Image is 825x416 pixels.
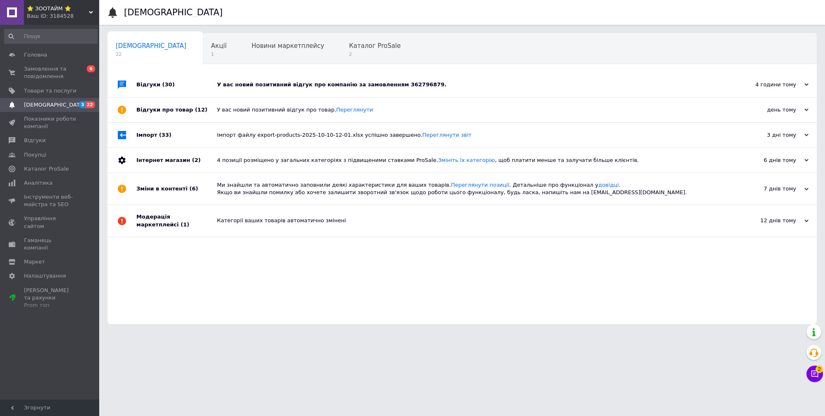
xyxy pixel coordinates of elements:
span: 2 [349,51,401,57]
div: Зміни в контенті [136,173,217,204]
span: [PERSON_NAME] та рахунки [24,287,76,309]
div: 4 позиції розміщено у загальних категоріях з підвищеними ставками ProSale. , щоб платити менше та... [217,157,726,164]
span: 2 [815,366,823,373]
span: Інструменти веб-майстра та SEO [24,193,76,208]
span: Гаманець компанії [24,237,76,252]
a: Переглянути позиції [451,182,509,188]
span: 22 [86,101,95,108]
span: Управління сайтом [24,215,76,230]
span: 1 [211,51,227,57]
div: 3 дні тому [726,131,808,139]
div: 6 днів тому [726,157,808,164]
span: Акції [211,42,227,50]
h1: [DEMOGRAPHIC_DATA] [124,7,223,17]
span: Товари та послуги [24,87,76,95]
span: Новини маркетплейсу [251,42,324,50]
div: Імпорт [136,123,217,147]
input: Пошук [4,29,98,44]
span: Замовлення та повідомлення [24,65,76,80]
span: Показники роботи компанії [24,115,76,130]
div: У вас новий позитивний відгук про товар. [217,106,726,114]
span: Налаштування [24,272,66,280]
span: Маркет [24,258,45,266]
span: [DEMOGRAPHIC_DATA] [24,101,85,109]
div: Відгуки про товар [136,97,217,122]
span: (1) [181,221,189,228]
div: Prom топ [24,302,76,309]
div: день тому [726,106,808,114]
div: Імпорт файлу export-products-2025-10-10-12-01.xlsx успішно завершено. [217,131,726,139]
span: 6 [87,65,95,72]
div: Ми знайшли та автоматично заповнили деякі характеристики для ваших товарів. . Детальніше про функ... [217,181,726,196]
span: Покупці [24,151,46,159]
span: (30) [162,81,175,88]
a: Переглянути [336,107,373,113]
a: Переглянути звіт [422,132,472,138]
span: ⭐ ЗООТАЙМ ⭐ [27,5,89,12]
div: Відгуки [136,72,217,97]
span: (6) [189,185,198,192]
div: 7 днів тому [726,185,808,193]
div: Ваш ID: 3184528 [27,12,99,20]
span: [DEMOGRAPHIC_DATA] [116,42,186,50]
span: (12) [195,107,207,113]
span: (33) [159,132,172,138]
span: 3 [79,101,86,108]
a: Змініть їх категорію [438,157,495,163]
span: Головна [24,51,47,59]
span: 22 [116,51,186,57]
div: 4 години тому [726,81,808,88]
div: Категорії ваших товарів автоматично змінені [217,217,726,224]
span: Аналітика [24,179,52,187]
div: 12 днів тому [726,217,808,224]
div: Модерація маркетплейсі [136,205,217,236]
button: Чат з покупцем2 [806,366,823,382]
div: Інтернет магазин [136,148,217,173]
div: У вас новий позитивний відгук про компанію за замовленням 362796879. [217,81,726,88]
span: (2) [192,157,200,163]
span: Каталог ProSale [349,42,401,50]
a: довідці [598,182,619,188]
span: Відгуки [24,137,45,144]
span: Каталог ProSale [24,165,69,173]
